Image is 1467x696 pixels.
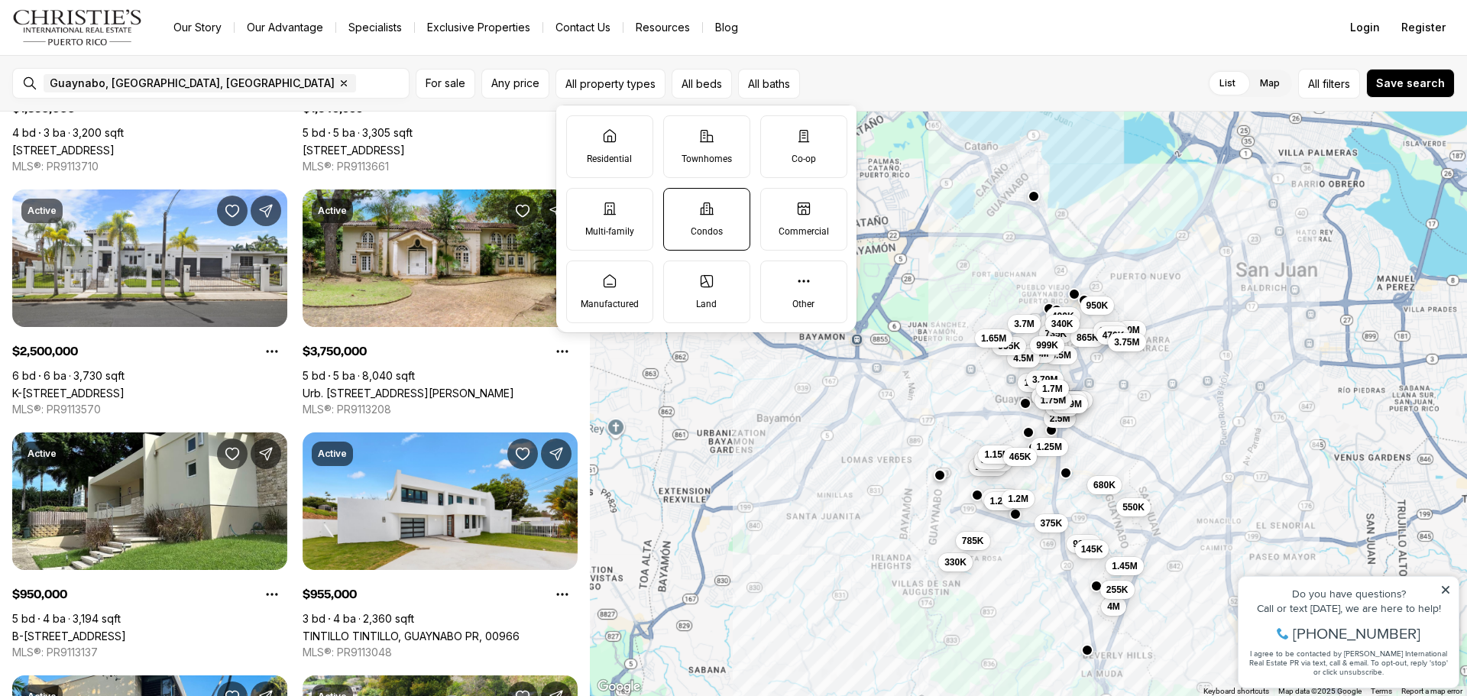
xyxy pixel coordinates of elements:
span: 865K [1077,332,1099,344]
button: 3.5M [1044,346,1077,364]
button: All beds [672,69,732,99]
span: 10M [1122,324,1140,336]
img: logo [12,9,143,46]
span: 235K [1099,325,1122,337]
button: Allfilters [1298,69,1360,99]
button: 1.7M [1036,380,1069,398]
span: 1.2M [1008,493,1028,505]
span: 735K [1045,328,1067,340]
button: Property options [257,336,287,367]
span: [PHONE_NUMBER] [63,72,190,87]
span: filters [1323,76,1350,92]
button: For sale [416,69,475,99]
a: Resources [623,17,702,38]
button: 955K [992,337,1026,355]
span: 400K [1052,310,1074,322]
button: Login [1341,12,1389,43]
label: Map [1248,70,1292,97]
a: K-9 Bamboo Drive TORRIMAR ALTO, GUAYNABO PR, 00966 [12,387,125,400]
button: 785K [956,532,990,550]
a: Urb. San Patricio RIVERA FERRER ST. #30, GUAYNABO PR, 00966 [303,387,514,400]
button: 965K [1067,535,1101,553]
span: 3.75M [1114,336,1139,348]
span: 1.9M [1024,377,1044,389]
p: Active [318,448,347,460]
span: 1.65M [981,332,1006,345]
span: Guaynabo, [GEOGRAPHIC_DATA], [GEOGRAPHIC_DATA] [50,77,335,89]
button: 1.45M [1106,557,1143,575]
button: Property options [547,336,578,367]
button: 3.79M [1026,371,1064,389]
button: 400K [1046,307,1080,325]
p: Active [318,205,347,217]
span: 4.5M [1013,352,1034,364]
button: 735K [1039,325,1074,343]
button: 875K [1031,387,1066,406]
button: All baths [738,69,800,99]
span: 3.79M [1032,374,1057,386]
a: Our Story [161,17,234,38]
button: Share Property [251,196,281,226]
span: 375K [1041,517,1063,529]
button: 10M [1116,321,1146,339]
span: Register [1401,21,1446,34]
label: List [1207,70,1248,97]
span: 330K [944,556,967,568]
span: 1.7M [1042,383,1063,395]
button: 2.5M [1044,410,1077,428]
span: 1.45M [1112,560,1137,572]
button: 1.88M [969,458,1006,476]
span: All [1308,76,1320,92]
span: 3.7M [1014,318,1035,330]
div: Do you have questions? [16,34,221,45]
a: Blog [703,17,750,38]
span: 465K [1009,451,1031,463]
span: 145K [1081,543,1103,555]
p: Commercial [779,225,829,238]
span: Any price [491,77,539,89]
a: 606 CALLE 1 TINTILLO HILLS, GUAYNABO PR, 00966 [303,144,405,157]
button: Register [1392,12,1455,43]
span: 2.4M [1061,394,1082,406]
a: Exclusive Properties [415,17,542,38]
div: Call or text [DATE], we are here to help! [16,49,221,60]
p: Co-op [792,153,816,165]
span: 1.03M [988,492,1013,504]
button: 550K [1116,498,1151,516]
button: 1.65M [975,329,1012,348]
button: 255K [1100,581,1135,599]
button: 1.2M [984,492,1017,510]
button: 4.5M [1007,349,1040,367]
a: B-3 CALLE AMARILLIS, GUAYNABO PR, 00968 [12,630,126,643]
button: 470K [1096,326,1131,345]
button: 680K [1087,476,1122,494]
button: 3.75M [1108,333,1145,351]
button: 950K [1080,296,1115,315]
span: 4M [1107,601,1120,613]
span: 999K [1036,339,1058,351]
button: Contact Us [543,17,623,38]
span: 785K [962,535,984,547]
button: 1.15M [978,445,1015,464]
p: Manufactured [581,298,639,310]
button: 235K [1093,322,1128,340]
span: 3.5M [1051,349,1071,361]
span: 470K [1103,329,1125,342]
button: All property types [555,69,665,99]
span: 1.75M [1041,394,1066,406]
button: 2.4M [1055,391,1088,410]
button: 3.7M [1008,315,1041,333]
button: 1.9M [1018,374,1051,392]
button: 1.03M [982,489,1019,507]
button: Save Property: TINTILLO TINTILLO [507,439,538,469]
p: Condos [691,225,723,238]
button: 4M [1101,597,1126,616]
span: 1.15M [984,448,1009,461]
button: Save Property: K-9 Bamboo Drive TORRIMAR ALTO [217,196,248,226]
span: 950K [1086,299,1109,312]
button: 1.75M [1035,391,1072,410]
span: 965K [1073,538,1095,550]
p: Multi-family [585,225,634,238]
span: 1.2M [990,495,1011,507]
span: Login [1350,21,1380,34]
